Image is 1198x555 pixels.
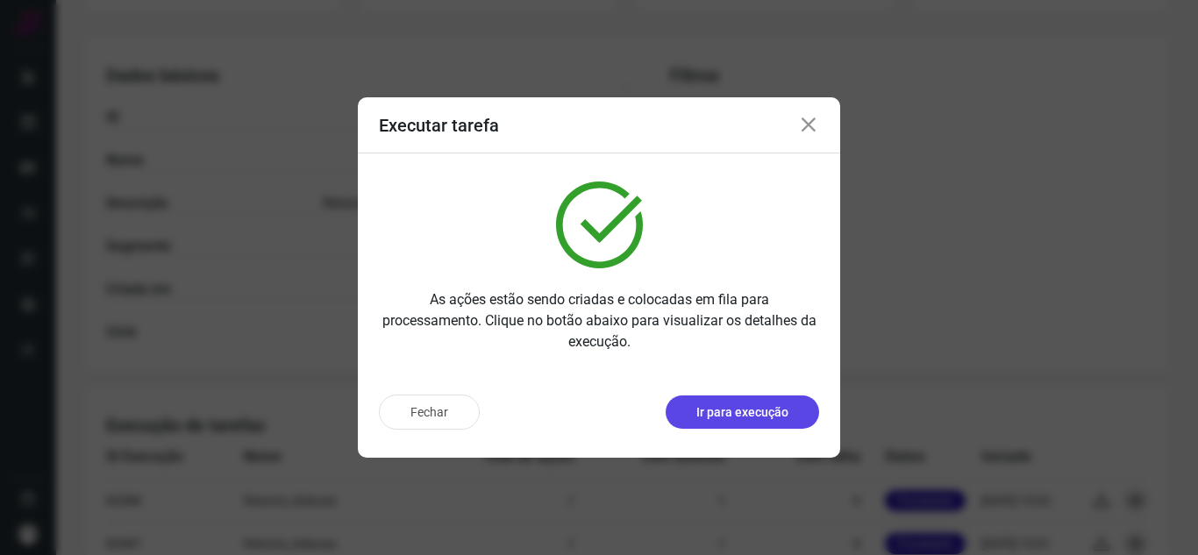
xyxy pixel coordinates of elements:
[696,403,788,422] p: Ir para execução
[379,395,480,430] button: Fechar
[379,289,819,352] p: As ações estão sendo criadas e colocadas em fila para processamento. Clique no botão abaixo para ...
[379,115,499,136] h3: Executar tarefa
[666,395,819,429] button: Ir para execução
[556,181,643,268] img: verified.svg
